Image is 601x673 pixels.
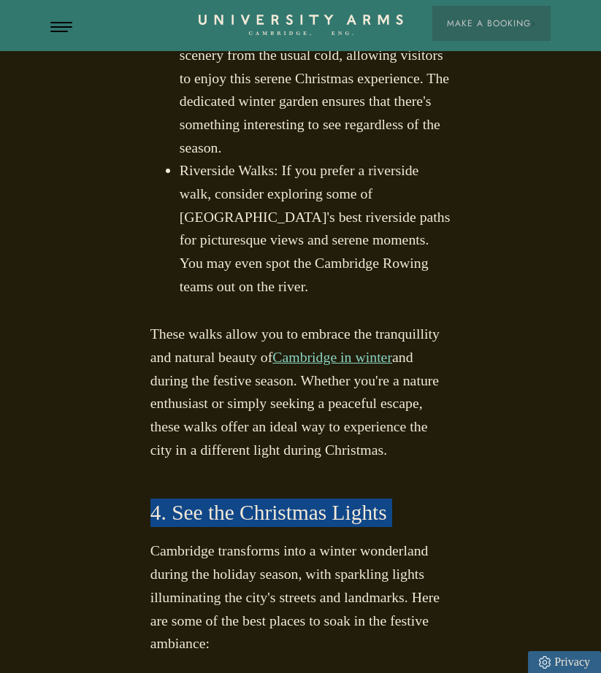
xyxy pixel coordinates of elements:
button: Open Menu [50,22,72,34]
a: Home [199,15,403,36]
p: Cambridge transforms into a winter wonderland during the holiday season, with sparkling lights il... [150,539,451,655]
img: Privacy [539,656,551,669]
span: Make a Booking [447,17,536,30]
li: Riverside Walks: If you prefer a riverside walk, consider exploring some of [GEOGRAPHIC_DATA]'s b... [180,159,451,298]
h3: 4. See the Christmas Lights [150,499,451,527]
a: Privacy [528,651,601,673]
p: These walks allow you to embrace the tranquillity and natural beauty of and during the festive se... [150,323,451,461]
img: Arrow icon [531,21,536,26]
a: Cambridge in winter [272,349,392,365]
button: Make a BookingArrow icon [432,6,551,41]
